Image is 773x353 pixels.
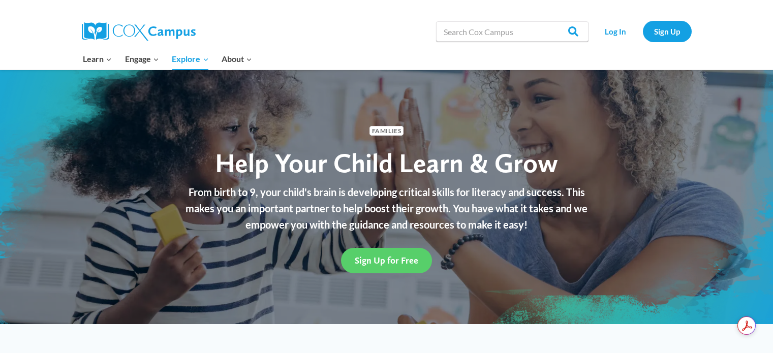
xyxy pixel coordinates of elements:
[341,248,432,273] a: Sign Up for Free
[77,48,259,70] nav: Primary Navigation
[594,21,692,42] nav: Secondary Navigation
[172,52,208,66] span: Explore
[436,21,589,42] input: Search Cox Campus
[83,52,112,66] span: Learn
[181,184,593,233] p: From birth to 9, your child's brain is developing critical skills for literacy and success. This ...
[594,21,638,42] a: Log In
[215,147,558,179] span: Help Your Child Learn & Grow
[355,255,418,266] span: Sign Up for Free
[222,52,252,66] span: About
[643,21,692,42] a: Sign Up
[369,126,404,136] span: Families
[125,52,159,66] span: Engage
[82,22,196,41] img: Cox Campus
